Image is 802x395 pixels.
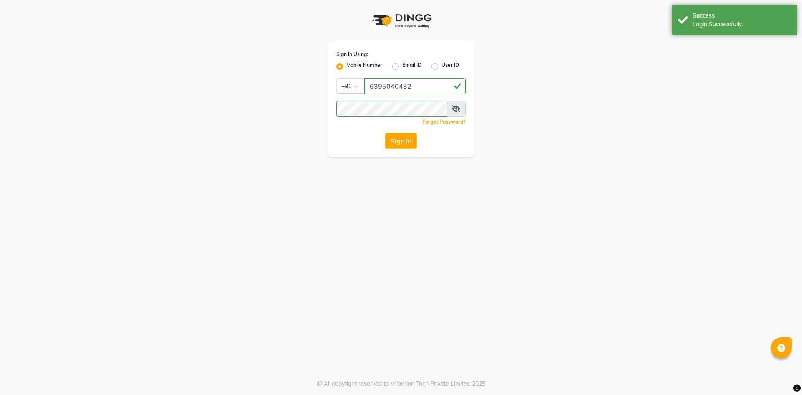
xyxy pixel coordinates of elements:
input: Username [336,101,447,117]
label: User ID [442,61,459,71]
div: Success [693,11,791,20]
div: Login Successfully. [693,20,791,29]
input: Username [364,78,466,94]
img: logo1.svg [368,8,434,33]
button: Sign In [385,133,417,149]
label: Email ID [402,61,421,71]
label: Sign In Using: [336,51,368,58]
label: Mobile Number [346,61,382,71]
iframe: chat widget [767,362,794,387]
a: Forgot Password? [422,119,466,125]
